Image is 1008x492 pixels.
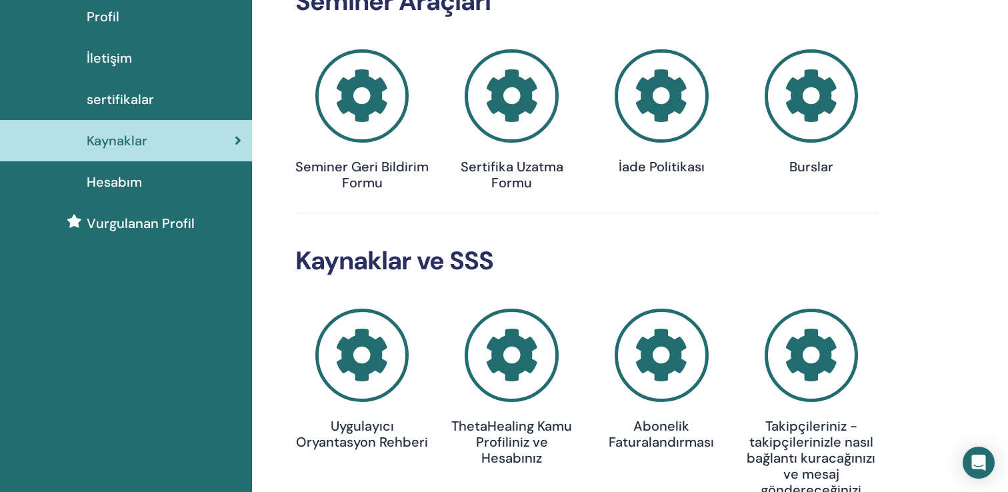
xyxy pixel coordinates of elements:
[461,158,563,191] font: Sertifika Uzatma Formu
[789,158,833,175] font: Burslar
[295,309,429,451] a: Uygulayıcı Oryantasyon Rehberi
[609,417,714,451] font: Abonelik Faturalandırması
[87,215,195,232] font: Vurgulanan Profil
[87,8,119,25] font: Profil
[745,49,878,175] a: Burslar
[296,417,428,451] font: Uygulayıcı Oryantasyon Rehberi
[619,158,705,175] font: İade Politikası
[445,309,579,467] a: ThetaHealing Kamu Profiliniz ve Hesabınız
[445,49,579,191] a: Sertifika Uzatma Formu
[87,49,132,67] font: İletişim
[87,132,147,149] font: Kaynaklar
[295,244,493,277] font: Kaynaklar ve SSS
[295,49,429,191] a: Seminer Geri Bildirim Formu
[595,49,728,175] a: İade Politikası
[87,173,142,191] font: Hesabım
[963,447,995,479] div: Intercom Messenger'ı açın
[595,309,728,451] a: Abonelik Faturalandırması
[87,91,154,108] font: sertifikalar
[295,158,429,191] font: Seminer Geri Bildirim Formu
[451,417,572,467] font: ThetaHealing Kamu Profiliniz ve Hesabınız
